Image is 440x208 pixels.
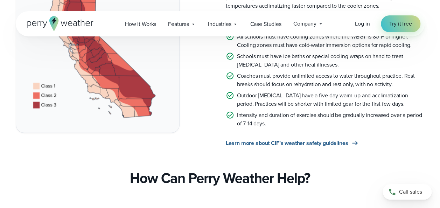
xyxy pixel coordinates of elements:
span: Features [168,20,189,28]
a: Learn more about CIF’s weather safety guidelines [226,139,359,147]
p: Intensity and duration of exercise should be gradually increased over a period of 7-14 days. [237,111,425,128]
span: Industries [208,20,231,28]
span: Try it free [389,20,412,28]
span: Learn more about CIF’s weather safety guidelines [226,139,348,147]
p: Outdoor [MEDICAL_DATA] have a five-day warm-up and acclimatization period. Practices will be shor... [237,91,425,108]
a: Case Studies [244,17,287,31]
span: Case Studies [250,20,281,28]
span: How it Works [125,20,156,28]
p: All schools must have cooling zones where the WBGT is 80°F or higher. Cooling zones must have col... [237,33,425,49]
a: How it Works [119,17,162,31]
a: Log in [355,20,370,28]
span: Company [293,20,316,28]
p: Schools must have ice baths or special cooling wraps on hand to treat [MEDICAL_DATA] and other he... [237,52,425,69]
a: Try it free [381,15,420,32]
a: Call sales [383,184,432,200]
h3: How Can Perry Weather Help? [130,170,310,187]
span: Call sales [399,188,422,196]
p: Coaches must provide unlimited access to water throughout practice. Rest breaks should focus on r... [237,72,425,89]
